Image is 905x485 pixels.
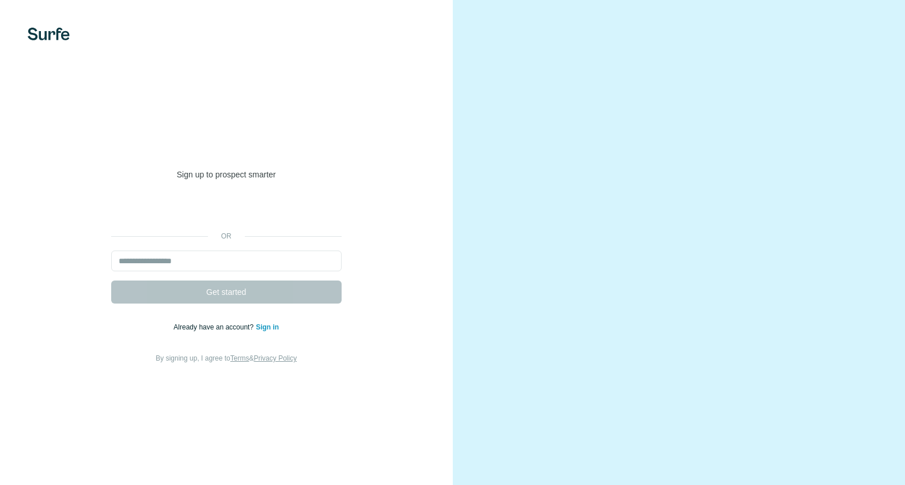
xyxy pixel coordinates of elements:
[28,28,70,40] img: Surfe's logo
[208,231,245,241] p: or
[256,323,279,331] a: Sign in
[173,323,256,331] span: Already have an account?
[111,120,342,166] h1: Welcome to [GEOGRAPHIC_DATA]
[253,354,297,362] a: Privacy Policy
[230,354,249,362] a: Terms
[105,198,347,223] iframe: Sign in with Google Button
[111,169,342,180] p: Sign up to prospect smarter
[156,354,297,362] span: By signing up, I agree to &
